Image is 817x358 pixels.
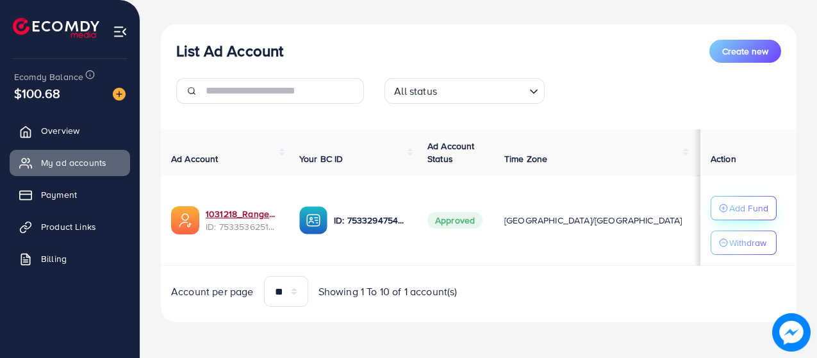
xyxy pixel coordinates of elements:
img: image [772,313,811,352]
span: Create new [722,45,768,58]
button: Add Fund [711,196,777,220]
span: Product Links [41,220,96,233]
a: Billing [10,246,130,272]
div: Search for option [384,78,545,104]
img: image [113,88,126,101]
span: Your BC ID [299,152,343,165]
span: My ad accounts [41,156,106,169]
span: Account per page [171,284,254,299]
img: ic-ba-acc.ded83a64.svg [299,206,327,234]
span: $100.68 [14,84,60,102]
span: Ad Account [171,152,219,165]
span: Billing [41,252,67,265]
span: Action [711,152,736,165]
a: 1031218_Rangeheera_1754038096333 [206,207,279,220]
span: Time Zone [504,152,547,165]
span: [GEOGRAPHIC_DATA]/[GEOGRAPHIC_DATA] [504,214,682,227]
p: ID: 7533294754533195793 [334,213,407,228]
button: Withdraw [711,231,777,255]
h3: List Ad Account [176,42,283,60]
input: Search for option [441,79,524,101]
span: Approved [427,212,483,229]
img: ic-ads-acc.e4c84228.svg [171,206,199,234]
span: Ad Account Status [427,140,475,165]
img: logo [13,18,99,38]
a: My ad accounts [10,150,130,175]
span: ID: 7533536251476115457 [206,220,279,233]
div: <span class='underline'>1031218_Rangeheera_1754038096333</span></br>7533536251476115457 [206,207,279,234]
span: Showing 1 To 10 of 1 account(s) [318,284,458,299]
span: Overview [41,124,79,137]
a: Overview [10,118,130,143]
span: Payment [41,188,77,201]
p: Add Fund [729,200,768,216]
button: Create new [709,40,781,63]
span: Ecomdy Balance [14,70,83,83]
a: Product Links [10,214,130,240]
a: Payment [10,182,130,207]
span: All status [392,82,440,101]
p: Withdraw [729,235,766,250]
img: menu [113,24,128,39]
